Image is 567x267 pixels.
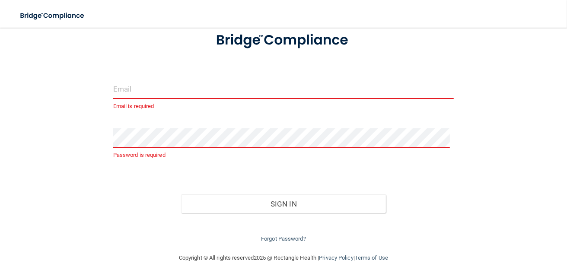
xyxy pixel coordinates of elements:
iframe: Drift Widget Chat Controller [418,206,557,240]
a: Terms of Use [355,254,388,261]
a: Privacy Policy [319,254,353,261]
a: Forgot Password? [261,235,306,242]
input: Email [113,79,454,99]
p: Password is required [113,150,454,160]
img: bridge_compliance_login_screen.278c3ca4.svg [13,7,92,25]
img: bridge_compliance_login_screen.278c3ca4.svg [201,22,365,59]
button: Sign In [181,194,385,213]
p: Email is required [113,101,454,111]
